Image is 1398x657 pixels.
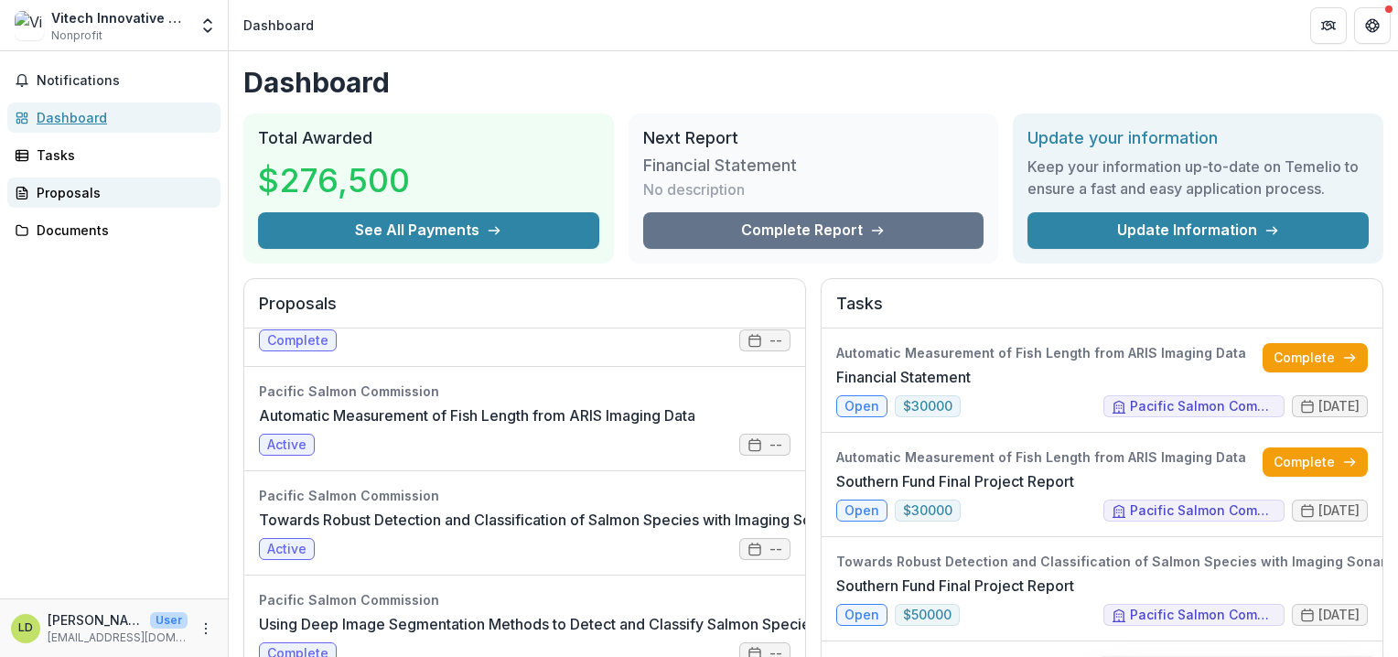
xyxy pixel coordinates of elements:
[1027,156,1369,199] h3: Keep your information up-to-date on Temelio to ensure a fast and easy application process.
[1027,212,1369,249] a: Update Information
[7,140,220,170] a: Tasks
[1263,343,1368,372] a: Complete
[150,612,188,629] p: User
[48,630,188,646] p: [EMAIL_ADDRESS][DOMAIN_NAME]
[836,575,1074,597] a: Southern Fund Final Project Report
[37,183,206,202] div: Proposals
[236,12,321,38] nav: breadcrumb
[643,178,745,200] p: No description
[7,178,220,208] a: Proposals
[1310,7,1347,44] button: Partners
[258,128,599,148] h2: Total Awarded
[15,11,44,40] img: Vitech Innovative Research and Consulting
[7,66,220,95] button: Notifications
[7,215,220,245] a: Documents
[259,294,790,328] h2: Proposals
[643,212,984,249] a: Complete Report
[37,145,206,165] div: Tasks
[258,212,599,249] button: See All Payments
[259,509,833,531] a: Towards Robust Detection and Classification of Salmon Species with Imaging Sonar
[37,108,206,127] div: Dashboard
[51,8,188,27] div: Vitech Innovative Research and Consulting
[258,156,410,205] h3: $276,500
[243,66,1383,99] h1: Dashboard
[37,221,206,240] div: Documents
[1354,7,1391,44] button: Get Help
[195,7,220,44] button: Open entity switcher
[836,366,971,388] a: Financial Statement
[51,27,102,44] span: Nonprofit
[643,156,797,176] h3: Financial Statement
[243,16,314,35] div: Dashboard
[643,128,984,148] h2: Next Report
[48,610,143,630] p: [PERSON_NAME]
[7,102,220,133] a: Dashboard
[195,618,217,640] button: More
[259,404,695,426] a: Automatic Measurement of Fish Length from ARIS Imaging Data
[836,294,1368,328] h2: Tasks
[1027,128,1369,148] h2: Update your information
[836,470,1074,492] a: Southern Fund Final Project Report
[37,73,213,89] span: Notifications
[259,613,989,635] a: Using Deep Image Segmentation Methods to Detect and Classify Salmon Species from ARIS Sonar Images
[18,622,33,634] div: Li Ding
[1263,447,1368,477] a: Complete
